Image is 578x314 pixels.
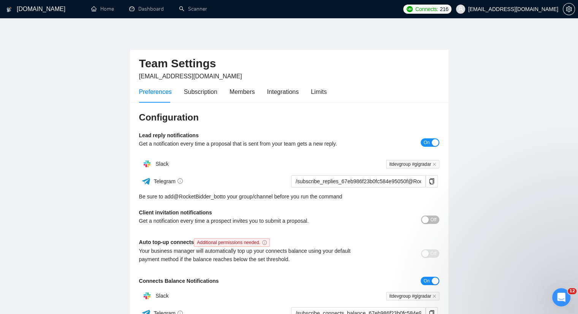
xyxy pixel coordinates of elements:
[139,140,364,148] div: Get a notification every time a proposal that is sent from your team gets a new reply.
[552,288,570,306] iframe: Intercom live chat
[563,6,575,12] span: setting
[129,6,164,12] a: dashboardDashboard
[91,6,114,12] a: homeHome
[267,87,299,97] div: Integrations
[431,216,437,224] span: Off
[440,5,448,13] span: 216
[311,87,327,97] div: Limits
[386,160,439,168] span: itdevgroup #gigradar
[568,288,576,294] span: 12
[139,87,172,97] div: Preferences
[139,56,439,71] h2: Team Settings
[458,6,463,12] span: user
[139,247,364,263] div: Your business manager will automatically top up your connects balance using your default payment ...
[432,162,436,166] span: close
[423,138,429,147] span: On
[431,249,437,258] span: Off
[139,209,212,216] b: Client invitation notifications
[407,6,413,12] img: upwork-logo.png
[155,293,168,299] span: Slack
[139,278,219,284] b: Connects Balance Notifications
[139,192,439,201] div: Be sure to add to your group/channel before you run the command
[230,87,255,97] div: Members
[426,175,438,187] button: copy
[139,156,155,171] img: hpQkSZIkSZIkSZIkSZIkSZIkSZIkSZIkSZIkSZIkSZIkSZIkSZIkSZIkSZIkSZIkSZIkSZIkSZIkSZIkSZIkSZIkSZIkSZIkS...
[179,6,207,12] a: searchScanner
[139,239,273,245] b: Auto top-up connects
[174,192,222,201] a: @RocketBidder_bot
[563,6,575,12] a: setting
[563,3,575,15] button: setting
[415,5,438,13] span: Connects:
[177,178,183,184] span: info-circle
[141,176,151,186] img: ww3wtPAAAAAElFTkSuQmCC
[386,292,439,300] span: itdevgroup #gigradar
[139,288,155,303] img: hpQkSZIkSZIkSZIkSZIkSZIkSZIkSZIkSZIkSZIkSZIkSZIkSZIkSZIkSZIkSZIkSZIkSZIkSZIkSZIkSZIkSZIkSZIkSZIkS...
[184,87,217,97] div: Subscription
[139,73,242,79] span: [EMAIL_ADDRESS][DOMAIN_NAME]
[423,277,429,285] span: On
[154,178,183,184] span: Telegram
[194,238,270,247] span: Additional permissions needed.
[139,217,364,225] div: Get a notification every time a prospect invites you to submit a proposal.
[6,3,12,16] img: logo
[139,111,439,124] h3: Configuration
[139,132,199,138] b: Lead reply notifications
[426,178,437,184] span: copy
[432,294,436,298] span: close
[155,161,168,167] span: Slack
[262,240,267,245] span: info-circle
